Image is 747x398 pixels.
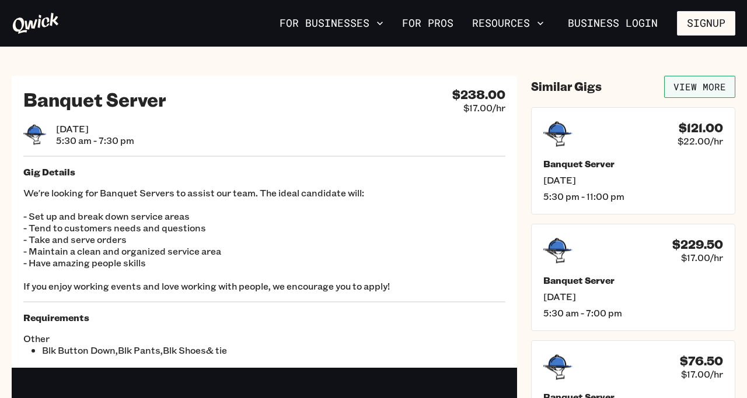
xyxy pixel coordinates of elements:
h4: $238.00 [452,87,505,102]
h5: Banquet Server [543,158,723,170]
span: 5:30 pm - 11:00 pm [543,191,723,202]
button: Resources [467,13,549,33]
span: $17.00/hr [681,252,723,263]
h4: $76.50 [680,354,723,368]
span: 5:30 am - 7:00 pm [543,307,723,319]
span: [DATE] [543,291,723,302]
span: $17.00/hr [681,368,723,380]
a: $229.50$17.00/hrBanquet Server[DATE]5:30 am - 7:00 pm [531,224,735,331]
a: $121.00$22.00/hrBanquet Server[DATE]5:30 pm - 11:00 pm [531,107,735,214]
h4: Similar Gigs [531,79,602,94]
li: Blk Button Down,Blk Pants,Blk Shoes& tie [42,344,264,356]
button: For Businesses [275,13,388,33]
p: We're looking for Banquet Servers to assist our team. The ideal candidate will: - Set up and brea... [23,187,505,292]
a: Business Login [558,11,668,36]
h2: Banquet Server [23,87,166,111]
h5: Banquet Server [543,274,723,286]
h5: Requirements [23,312,505,323]
button: Signup [677,11,735,36]
h5: Gig Details [23,166,505,178]
span: Other [23,333,264,344]
h4: $229.50 [672,237,723,252]
span: $17.00/hr [463,102,505,114]
span: [DATE] [543,174,723,186]
span: [DATE] [56,123,134,135]
span: $22.00/hr [678,135,723,147]
a: For Pros [397,13,458,33]
span: 5:30 am - 7:30 pm [56,135,134,146]
h4: $121.00 [679,121,723,135]
a: View More [664,76,735,98]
